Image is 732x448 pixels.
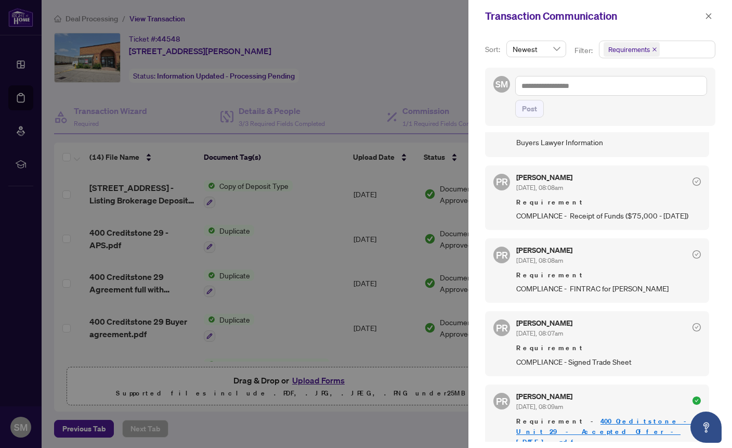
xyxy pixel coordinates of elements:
span: [DATE], 08:07am [516,329,563,337]
h5: [PERSON_NAME] [516,393,572,400]
span: COMPLIANCE - Signed Trade Sheet [516,356,701,368]
span: close [705,12,712,20]
span: Requirement [516,343,701,353]
span: COMPLIANCE - FINTRAC for [PERSON_NAME] [516,283,701,295]
span: SM [495,78,508,91]
a: 400_Creditstone_-Unit_29 - Accepted Offer - [DATE].pdf [516,417,694,446]
span: close [652,47,657,52]
p: Sort: [485,44,502,55]
span: [DATE], 08:08am [516,257,563,264]
span: Requirement [516,197,701,208]
span: PR [496,248,508,262]
h5: [PERSON_NAME] [516,174,572,181]
span: [DATE], 08:08am [516,184,563,191]
button: Post [515,100,544,118]
span: COMPLIANCE - Receipt of Funds ($75,000 - [DATE]) [516,210,701,222]
span: Buyers Lawyer Information [516,136,701,148]
span: Requirement [516,270,701,280]
p: Filter: [574,45,594,56]
span: Requirements [608,44,650,55]
button: Open asap [690,412,722,443]
h5: [PERSON_NAME] [516,247,572,254]
span: [DATE], 08:09am [516,403,563,411]
span: check-circle [692,396,701,405]
span: Requirements [604,42,660,57]
span: check-circle [692,250,701,259]
div: Transaction Communication [485,8,702,24]
span: PR [496,394,508,408]
span: Newest [513,41,560,57]
span: check-circle [692,177,701,186]
span: check-circle [692,323,701,331]
span: PR [496,174,508,189]
h5: [PERSON_NAME] [516,319,572,327]
span: PR [496,321,508,335]
span: Requirement - [516,416,701,447]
